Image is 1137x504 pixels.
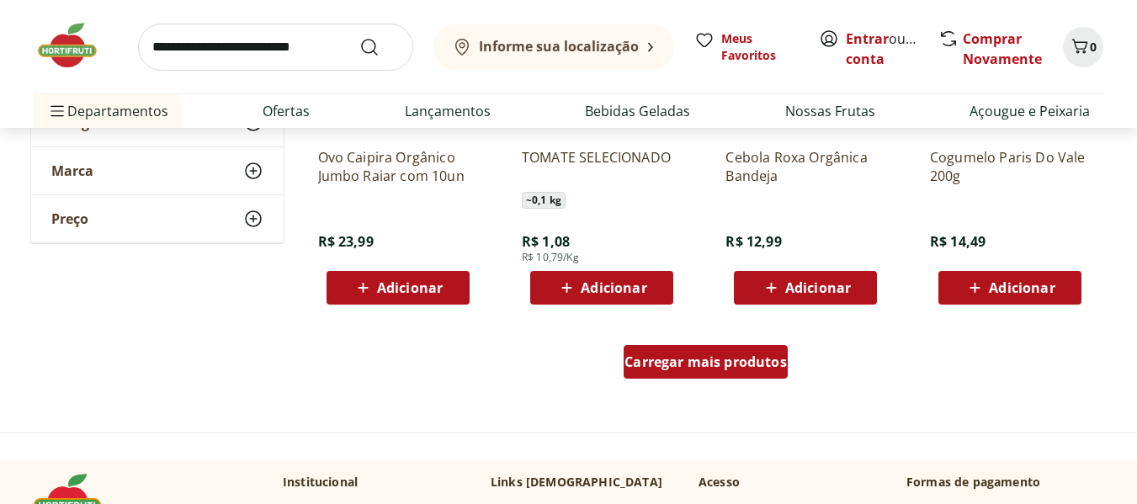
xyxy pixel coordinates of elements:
img: Hortifruti [34,20,118,71]
button: Adicionar [530,271,673,305]
a: Ofertas [263,101,310,121]
a: Nossas Frutas [785,101,875,121]
a: TOMATE SELECIONADO [522,148,682,185]
a: Ovo Caipira Orgânico Jumbo Raiar com 10un [318,148,478,185]
span: Carregar mais produtos [624,355,787,369]
p: Institucional [283,474,358,491]
a: Lançamentos [405,101,491,121]
a: Açougue e Peixaria [970,101,1090,121]
span: R$ 14,49 [930,232,986,251]
span: R$ 12,99 [725,232,781,251]
span: R$ 1,08 [522,232,570,251]
button: Carrinho [1063,27,1103,67]
a: Meus Favoritos [694,30,799,64]
span: Departamentos [47,91,168,131]
span: Preço [51,210,88,227]
p: Links [DEMOGRAPHIC_DATA] [491,474,662,491]
span: Adicionar [785,281,851,294]
span: ou [846,29,921,69]
button: Informe sua localização [433,24,674,71]
a: Comprar Novamente [963,29,1042,68]
button: Adicionar [327,271,470,305]
span: R$ 10,79/Kg [522,251,579,264]
span: Adicionar [989,281,1055,294]
p: Acesso [699,474,740,491]
span: Adicionar [377,281,443,294]
span: Marca [51,162,93,179]
button: Preço [31,195,284,242]
a: Bebidas Geladas [585,101,690,121]
span: R$ 23,99 [318,232,374,251]
a: Cebola Roxa Orgânica Bandeja [725,148,885,185]
a: Carregar mais produtos [624,345,788,385]
span: Meus Favoritos [721,30,799,64]
button: Adicionar [734,271,877,305]
span: 0 [1090,39,1097,55]
button: Marca [31,147,284,194]
button: Adicionar [938,271,1081,305]
button: Menu [47,91,67,131]
input: search [138,24,413,71]
b: Informe sua localização [479,37,639,56]
button: Submit Search [359,37,400,57]
a: Entrar [846,29,889,48]
span: Adicionar [581,281,646,294]
span: ~ 0,1 kg [522,192,566,209]
a: Criar conta [846,29,938,68]
p: Formas de pagamento [906,474,1103,491]
a: Cogumelo Paris Do Vale 200g [930,148,1090,185]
